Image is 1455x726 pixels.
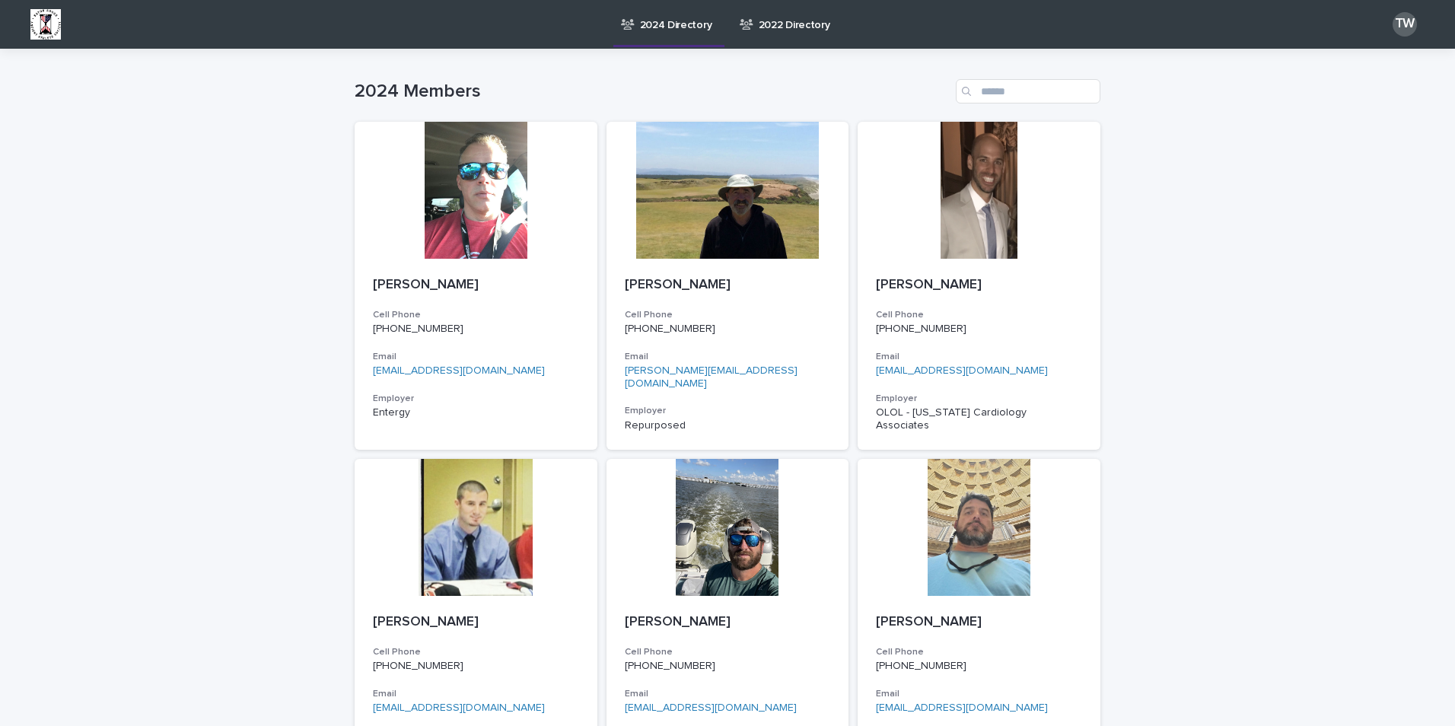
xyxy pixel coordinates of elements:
[373,614,579,631] p: [PERSON_NAME]
[625,614,831,631] p: [PERSON_NAME]
[355,81,950,103] h1: 2024 Members
[373,688,579,700] h3: Email
[373,406,579,419] p: Entergy
[30,9,61,40] img: BsxibNoaTPe9uU9VL587
[355,122,597,450] a: [PERSON_NAME]Cell Phone[PHONE_NUMBER]Email[EMAIL_ADDRESS][DOMAIN_NAME]EmployerEntergy
[876,393,1082,405] h3: Employer
[373,393,579,405] h3: Employer
[373,646,579,658] h3: Cell Phone
[625,646,831,658] h3: Cell Phone
[625,702,797,713] a: [EMAIL_ADDRESS][DOMAIN_NAME]
[607,122,849,450] a: [PERSON_NAME]Cell Phone[PHONE_NUMBER]Email[PERSON_NAME][EMAIL_ADDRESS][DOMAIN_NAME]EmployerRepurp...
[373,702,545,713] a: [EMAIL_ADDRESS][DOMAIN_NAME]
[876,365,1048,376] a: [EMAIL_ADDRESS][DOMAIN_NAME]
[956,79,1100,103] input: Search
[876,661,966,671] a: [PHONE_NUMBER]
[373,365,545,376] a: [EMAIL_ADDRESS][DOMAIN_NAME]
[625,405,831,417] h3: Employer
[625,419,831,432] p: Repurposed
[373,351,579,363] h3: Email
[1393,12,1417,37] div: TW
[858,122,1100,450] a: [PERSON_NAME]Cell Phone[PHONE_NUMBER]Email[EMAIL_ADDRESS][DOMAIN_NAME]EmployerOLOL - [US_STATE] C...
[876,406,1082,432] p: OLOL - [US_STATE] Cardiology Associates
[876,309,1082,321] h3: Cell Phone
[876,614,1082,631] p: [PERSON_NAME]
[625,688,831,700] h3: Email
[876,702,1048,713] a: [EMAIL_ADDRESS][DOMAIN_NAME]
[876,646,1082,658] h3: Cell Phone
[625,277,831,294] p: [PERSON_NAME]
[876,688,1082,700] h3: Email
[373,309,579,321] h3: Cell Phone
[625,661,715,671] a: [PHONE_NUMBER]
[625,351,831,363] h3: Email
[625,365,798,389] a: [PERSON_NAME][EMAIL_ADDRESS][DOMAIN_NAME]
[373,277,579,294] p: [PERSON_NAME]
[876,323,966,334] a: [PHONE_NUMBER]
[876,351,1082,363] h3: Email
[625,323,715,334] a: [PHONE_NUMBER]
[625,309,831,321] h3: Cell Phone
[373,661,463,671] a: [PHONE_NUMBER]
[373,323,463,334] a: [PHONE_NUMBER]
[876,277,1082,294] p: [PERSON_NAME]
